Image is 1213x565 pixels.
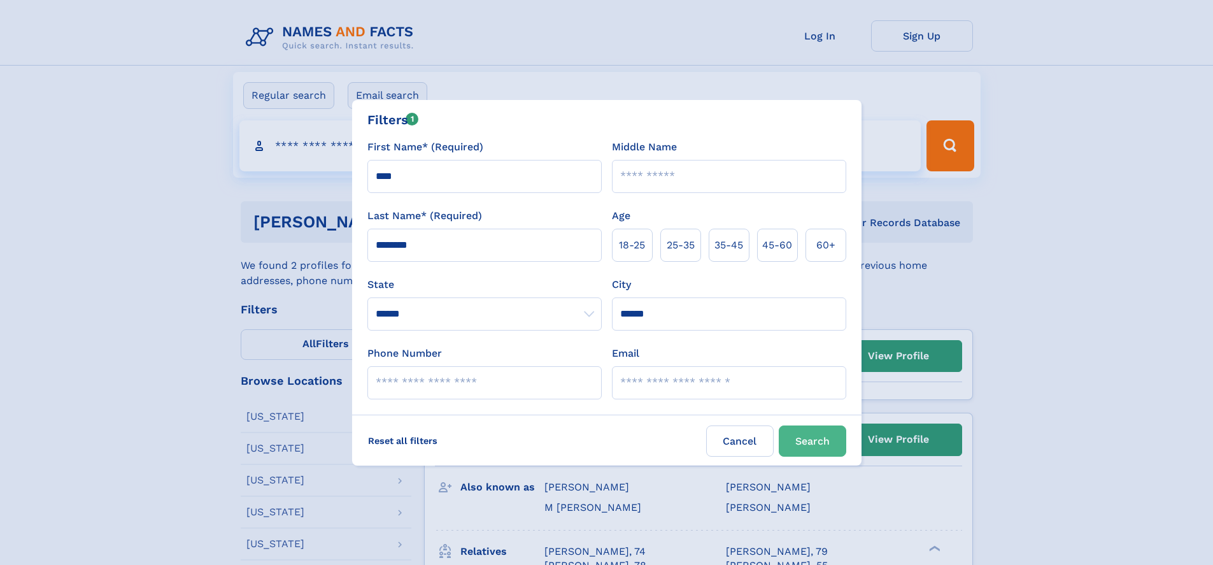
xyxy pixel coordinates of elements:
[667,238,695,253] span: 25‑35
[612,208,630,224] label: Age
[360,426,446,456] label: Reset all filters
[612,277,631,292] label: City
[779,426,846,457] button: Search
[367,110,419,129] div: Filters
[367,346,442,361] label: Phone Number
[367,139,483,155] label: First Name* (Required)
[612,346,639,361] label: Email
[367,277,602,292] label: State
[816,238,835,253] span: 60+
[619,238,645,253] span: 18‑25
[762,238,792,253] span: 45‑60
[714,238,743,253] span: 35‑45
[612,139,677,155] label: Middle Name
[367,208,482,224] label: Last Name* (Required)
[706,426,774,457] label: Cancel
